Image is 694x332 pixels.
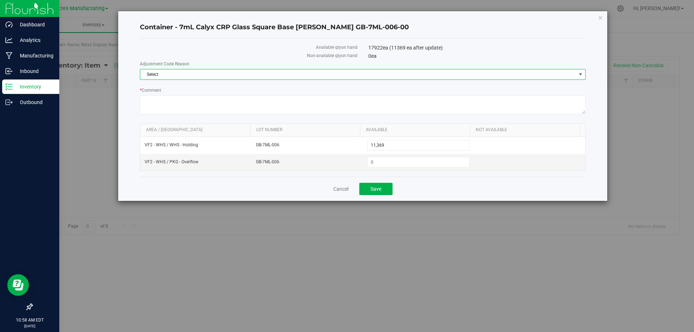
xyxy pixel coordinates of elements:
p: Manufacturing [13,51,56,60]
p: Analytics [13,36,56,44]
span: 17922 [368,45,443,51]
input: 0 [368,157,470,167]
a: Available [366,127,467,133]
inline-svg: Outbound [5,99,13,106]
a: Not Available [476,127,577,133]
span: GB-7ML-006 [256,159,359,165]
button: Save [359,183,393,195]
input: 11,369 [368,140,470,150]
span: 0 [368,53,377,59]
span: GB-7ML-006 [256,142,359,148]
span: VF2 - WHS / PKG - Overflow [145,159,198,165]
inline-svg: Dashboard [5,21,13,28]
span: select [576,69,585,79]
span: on hand [341,53,357,58]
p: Inventory [13,82,56,91]
p: Outbound [13,98,56,107]
inline-svg: Inventory [5,83,13,90]
a: Lot Number [256,127,357,133]
iframe: Resource center [7,274,29,296]
p: Dashboard [13,20,56,29]
span: on hand [341,45,357,50]
inline-svg: Analytics [5,36,13,44]
p: Inbound [13,67,56,76]
a: Area / [GEOGRAPHIC_DATA] [146,127,248,133]
inline-svg: Manufacturing [5,52,13,59]
label: Non-available qty [140,52,357,59]
h4: Container - 7mL Calyx CRP Glass Square Base [PERSON_NAME] GB-7ML-006-00 [140,23,586,32]
span: ea [383,45,388,51]
inline-svg: Inbound [5,68,13,75]
span: ea [371,53,377,59]
a: Cancel [333,185,348,193]
span: Save [370,186,381,192]
p: 10:58 AM EDT [3,317,56,323]
span: Select [140,69,576,79]
label: Adjustment Code Reason [140,61,586,67]
span: VF2 - WHS / WHS - Holding [145,142,198,148]
label: Comment [140,87,586,94]
label: Available qty [140,44,357,51]
span: (11369 ea after update) [389,45,443,51]
p: [DATE] [3,323,56,329]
